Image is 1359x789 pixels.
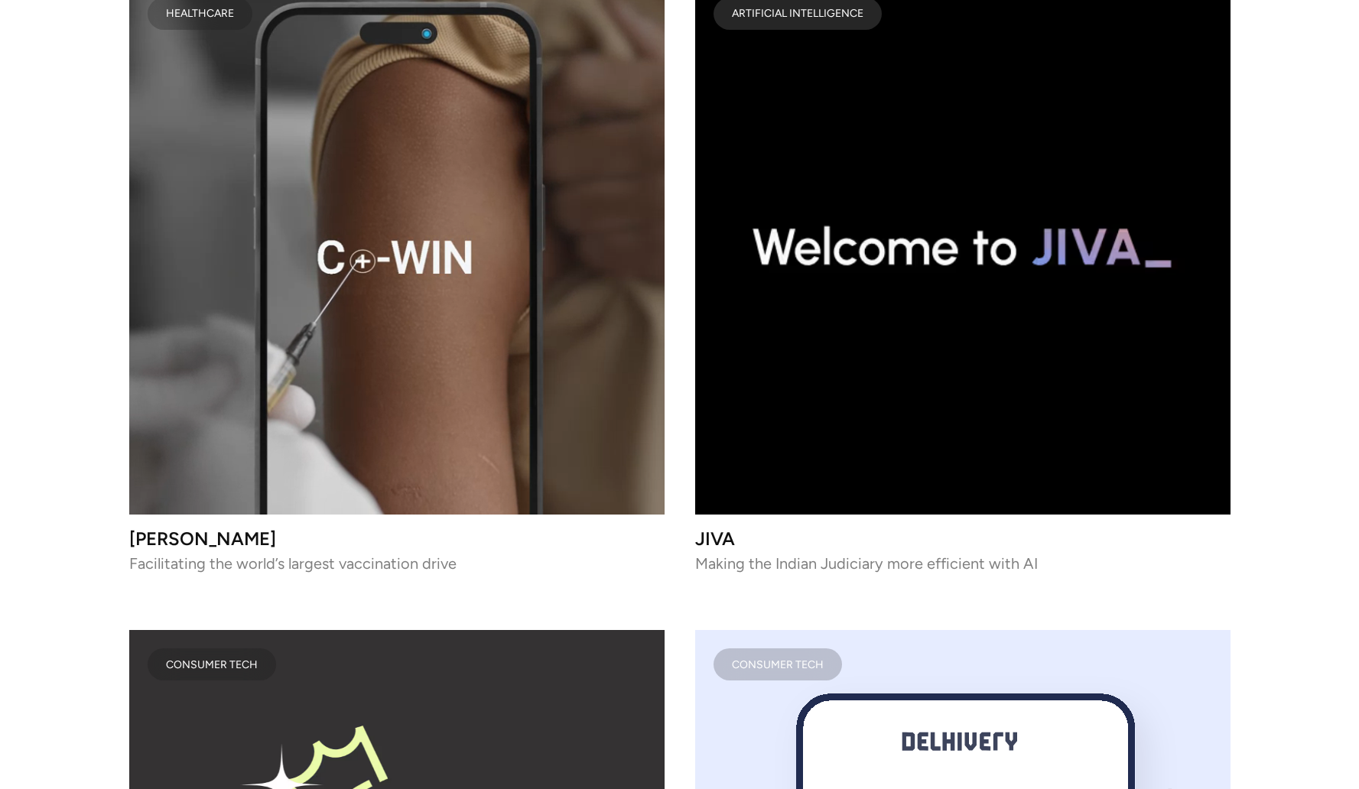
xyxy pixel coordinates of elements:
p: Facilitating the world’s largest vaccination drive [129,558,665,569]
div: ARTIFICIAL INTELLIGENCE [732,10,863,18]
div: CONSUMER TECH [166,661,258,668]
p: Making the Indian Judiciary more efficient with AI [695,558,1231,569]
h3: [PERSON_NAME] [129,533,665,546]
div: HEALTHCARE [166,10,234,18]
h3: JIVA [695,533,1231,546]
div: CONSUMER TECH [732,661,824,668]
